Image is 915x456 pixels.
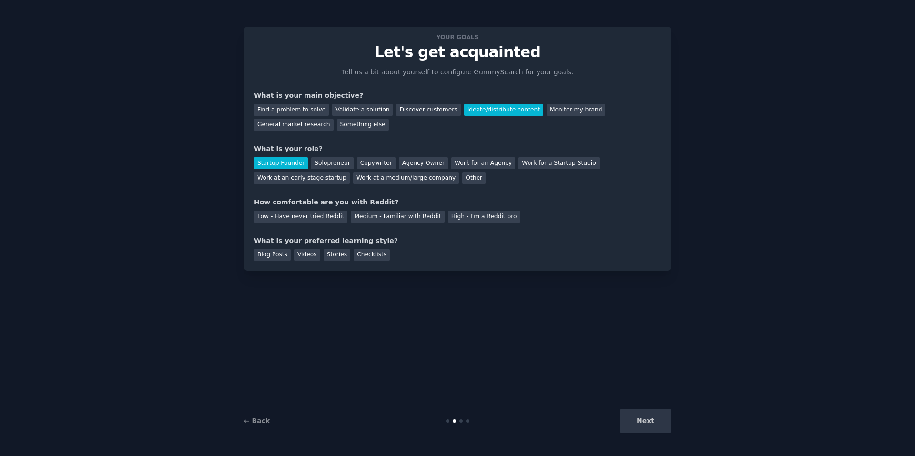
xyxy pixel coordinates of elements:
[254,197,661,207] div: How comfortable are you with Reddit?
[448,211,520,223] div: High - I'm a Reddit pro
[518,157,599,169] div: Work for a Startup Studio
[311,157,353,169] div: Solopreneur
[337,119,389,131] div: Something else
[357,157,396,169] div: Copywriter
[547,104,605,116] div: Monitor my brand
[464,104,543,116] div: Ideate/distribute content
[244,417,270,425] a: ← Back
[462,172,486,184] div: Other
[254,44,661,61] p: Let's get acquainted
[254,104,329,116] div: Find a problem to solve
[451,157,515,169] div: Work for an Agency
[254,144,661,154] div: What is your role?
[254,119,334,131] div: General market research
[332,104,393,116] div: Validate a solution
[254,211,347,223] div: Low - Have never tried Reddit
[435,32,480,42] span: Your goals
[254,91,661,101] div: What is your main objective?
[324,249,350,261] div: Stories
[351,211,444,223] div: Medium - Familiar with Reddit
[396,104,460,116] div: Discover customers
[354,249,390,261] div: Checklists
[294,249,320,261] div: Videos
[399,157,448,169] div: Agency Owner
[353,172,459,184] div: Work at a medium/large company
[337,67,578,77] p: Tell us a bit about yourself to configure GummySearch for your goals.
[254,249,291,261] div: Blog Posts
[254,172,350,184] div: Work at an early stage startup
[254,236,661,246] div: What is your preferred learning style?
[254,157,308,169] div: Startup Founder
